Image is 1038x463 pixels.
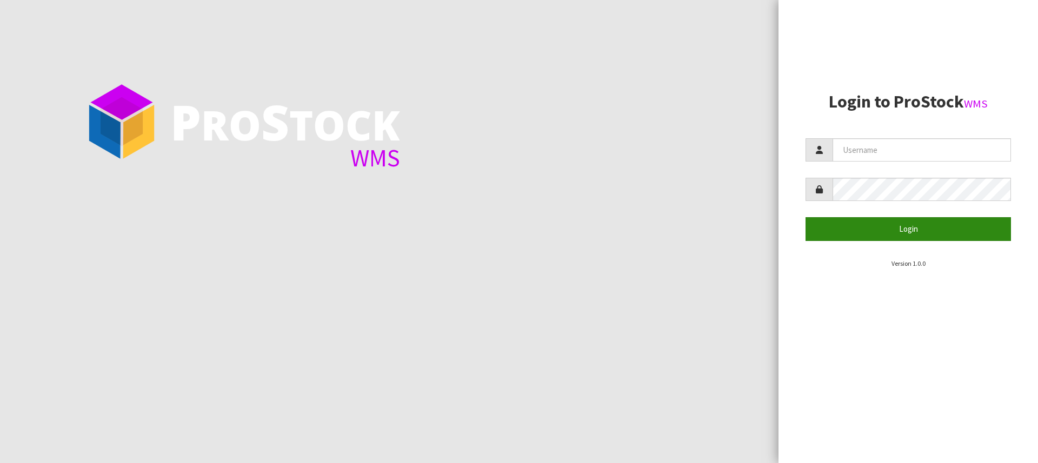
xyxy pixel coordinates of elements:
div: WMS [170,146,400,170]
span: S [261,89,289,155]
h2: Login to ProStock [806,92,1011,111]
input: Username [833,138,1011,162]
small: WMS [964,97,988,111]
button: Login [806,217,1011,240]
img: ProStock Cube [81,81,162,162]
small: Version 1.0.0 [891,259,926,267]
div: ro tock [170,97,400,146]
span: P [170,89,201,155]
